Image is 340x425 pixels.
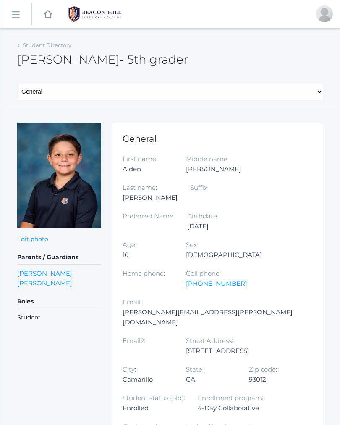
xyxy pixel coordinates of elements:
[123,134,312,143] h1: General
[17,53,188,66] h2: [PERSON_NAME]
[123,403,185,413] div: Enrolled
[123,193,178,203] div: [PERSON_NAME]
[123,394,185,402] label: Student status (old):
[186,241,198,249] label: Sex:
[123,337,145,345] label: Email2:
[123,250,173,260] div: 10
[186,164,241,174] div: [PERSON_NAME]
[17,313,101,322] li: Student
[123,164,173,174] div: Aiden
[17,268,72,278] a: [PERSON_NAME]
[186,279,247,287] a: [PHONE_NUMBER]
[17,123,101,228] img: Aiden Oceguera
[249,375,300,385] div: 93012
[198,403,263,413] div: 4-Day Collaborative
[249,365,277,373] label: Zip code:
[186,250,262,260] div: [DEMOGRAPHIC_DATA]
[187,212,218,220] label: Birthdate:
[17,278,72,288] a: [PERSON_NAME]
[186,337,233,345] label: Street Address:
[63,4,126,25] img: 1_BHCALogos-05.png
[120,52,188,66] span: - 5th grader
[316,5,333,22] div: Andrea Oceguera
[123,365,136,373] label: City:
[123,212,175,220] label: Preferred Name:
[17,295,101,309] h5: Roles
[186,269,221,277] label: Cell phone:
[23,42,71,48] a: Student Directory
[198,394,263,402] label: Enrollment program:
[123,241,136,249] label: Age:
[186,365,204,373] label: State:
[123,298,142,306] label: Email:
[123,155,157,163] label: First name:
[186,155,229,163] label: Middle name:
[187,221,238,231] div: [DATE]
[190,183,209,191] label: Suffix:
[123,307,300,327] div: [PERSON_NAME][EMAIL_ADDRESS][PERSON_NAME][DOMAIN_NAME]
[186,346,249,356] div: [STREET_ADDRESS]
[123,269,165,277] label: Home phone:
[123,375,173,385] div: Camarillo
[123,183,157,191] label: Last name:
[17,250,101,265] h5: Parents / Guardians
[17,235,48,243] a: Edit photo
[186,375,237,385] div: CA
